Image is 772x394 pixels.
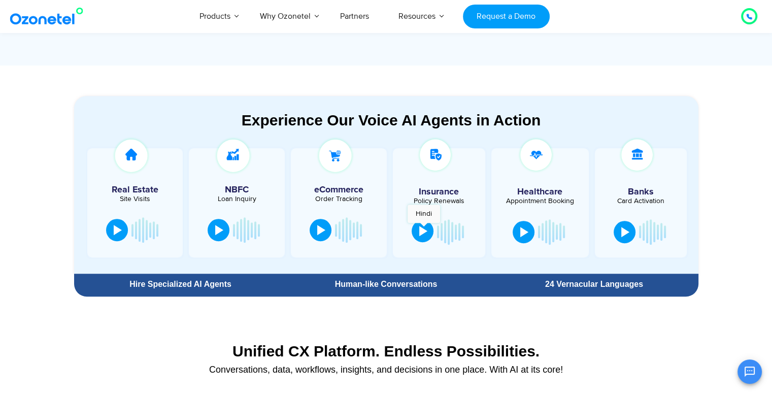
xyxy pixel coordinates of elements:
[600,187,682,196] h5: Banks
[737,359,762,384] button: Open chat
[499,198,581,205] div: Appointment Booking
[194,185,280,194] h5: NBFC
[398,198,480,205] div: Policy Renewals
[84,111,698,129] div: Experience Our Voice AI Agents in Action
[600,198,682,205] div: Card Activation
[495,280,693,288] div: 24 Vernacular Languages
[92,195,178,203] div: Site Visits
[79,280,282,288] div: Hire Specialized AI Agents
[463,5,550,28] a: Request a Demo
[499,187,581,196] h5: Healthcare
[296,185,382,194] h5: eCommerce
[287,280,485,288] div: Human-like Conversations
[194,195,280,203] div: Loan Inquiry
[398,187,480,196] h5: Insurance
[92,185,178,194] h5: Real Estate
[296,195,382,203] div: Order Tracking
[79,342,693,360] div: Unified CX Platform. Endless Possibilities.
[79,365,693,374] div: Conversations, data, workflows, insights, and decisions in one place. With AI at its core!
